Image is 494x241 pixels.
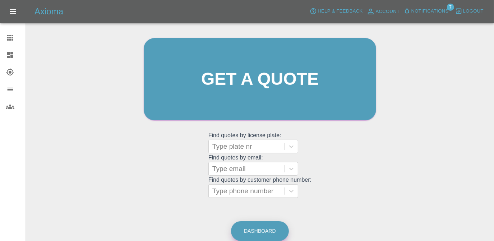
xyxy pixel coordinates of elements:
button: Logout [453,6,485,17]
a: Account [365,6,402,17]
span: Help & Feedback [318,7,363,15]
grid: Find quotes by customer phone number: [208,177,311,198]
span: Notifications [411,7,449,15]
a: Get a quote [144,38,376,120]
button: Help & Feedback [308,6,364,17]
span: Logout [463,7,484,15]
a: Dashboard [231,221,289,241]
span: 7 [447,4,454,11]
button: Notifications [402,6,451,17]
span: Account [376,8,400,16]
button: Open drawer [4,3,22,20]
grid: Find quotes by license plate: [208,132,311,153]
grid: Find quotes by email: [208,154,311,176]
h5: Axioma [34,6,63,17]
